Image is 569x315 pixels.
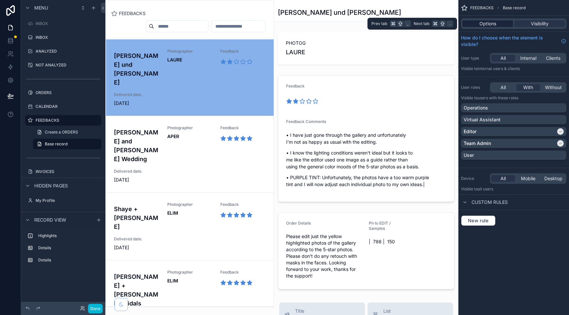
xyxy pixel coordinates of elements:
label: Details [38,245,99,251]
p: User [464,152,474,158]
span: Custom rules [472,199,508,206]
span: Options [479,20,496,27]
div: scrollable content [21,228,105,272]
label: User type [461,56,487,61]
a: FEEDBACKS [25,115,101,126]
p: Virtual Assistant [464,116,501,123]
label: INVOICES [36,169,100,174]
span: , [405,21,410,26]
label: CALENDAR [36,104,100,109]
p: Visible to [461,66,566,71]
label: FEEDBACKS [36,118,97,123]
label: ORDERS [36,90,100,95]
span: Internal [520,55,536,61]
label: NOT ANALYZED [36,62,100,68]
a: ANALYZED [25,46,101,57]
a: Create a ORDERS [33,127,101,137]
span: Desktop [544,175,562,182]
span: all users [478,186,493,191]
label: Details [38,257,99,263]
span: All [501,84,506,91]
button: Done [88,304,103,313]
label: My Profile [36,198,100,203]
span: Without [545,84,562,91]
span: All [501,55,506,61]
a: CALENDAR [25,101,101,112]
span: Base record [45,141,68,147]
label: INBOX [36,21,100,26]
a: Base record [33,139,101,149]
span: List [383,308,440,314]
span: Next tab [414,21,429,26]
a: How do I choose when the element is visible? [461,35,566,48]
span: Mobile [521,175,535,182]
label: Highlights [38,233,99,238]
span: Create a ORDERS [45,130,78,135]
label: ANALYZED [36,49,100,54]
span: Menu [34,5,48,11]
label: User roles [461,85,487,90]
a: NOT ANALYZED [25,60,101,70]
p: Visible to [461,186,566,192]
span: Clients [546,55,560,61]
span: Internal users & clients [478,66,520,71]
span: Prev tab [371,21,387,26]
p: Editor [464,128,476,135]
span: With [523,84,533,91]
span: . [447,21,452,26]
label: Device [461,176,487,181]
span: Title [295,308,336,314]
p: Team Admin [464,140,491,147]
span: Hidden pages [34,182,68,189]
span: New rule [465,218,491,224]
a: INVOICES [25,166,101,177]
label: INBOX [36,35,100,40]
span: How do I choose when the element is visible? [461,35,558,48]
a: ORDERS [25,87,101,98]
p: Operations [464,105,488,111]
a: INBOX [25,32,101,43]
span: Base record [503,5,526,11]
span: All [501,175,506,182]
span: Record view [34,217,66,223]
span: FEEDBACKS [470,5,494,11]
a: My Profile [25,195,101,206]
span: Users with these roles [478,95,518,100]
span: Visibility [531,20,549,27]
p: Visible to [461,95,566,101]
a: INBOX [25,18,101,29]
button: New rule [461,215,496,226]
h1: [PERSON_NAME] und [PERSON_NAME] [278,8,401,17]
